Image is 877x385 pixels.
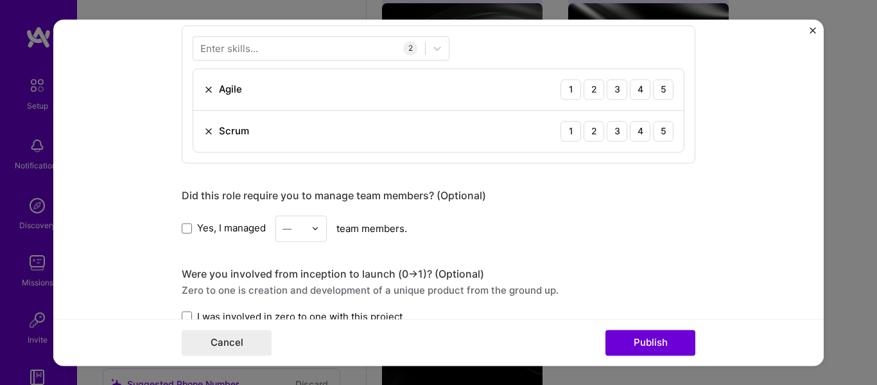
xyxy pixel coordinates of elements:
div: 1 [560,79,581,100]
div: 3 [607,79,627,100]
div: Zero to one is creation and development of a unique product from the ground up. [182,283,695,297]
div: 2 [584,121,604,141]
div: Did this role require you to manage team members? (Optional) [182,189,695,202]
button: Cancel [182,330,272,355]
div: 3 [607,121,627,141]
button: Close [810,27,816,40]
div: 5 [653,79,673,100]
div: Enter skills... [200,41,258,55]
div: Scrum [219,124,249,138]
span: Yes, I managed [197,222,266,235]
div: 4 [630,79,650,100]
div: team members. [182,215,695,242]
button: Publish [605,330,695,355]
div: 2 [403,41,417,55]
div: Agile [219,82,242,96]
div: Were you involved from inception to launch (0 -> 1)? (Optional) [182,267,695,281]
img: Remove [204,126,214,136]
span: I was involved in zero to one with this project [197,310,403,323]
div: 2 [584,79,604,100]
div: 5 [653,121,673,141]
div: 4 [630,121,650,141]
img: Remove [204,84,214,94]
div: — [282,222,291,235]
img: drop icon [311,224,319,232]
div: 1 [560,121,581,141]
